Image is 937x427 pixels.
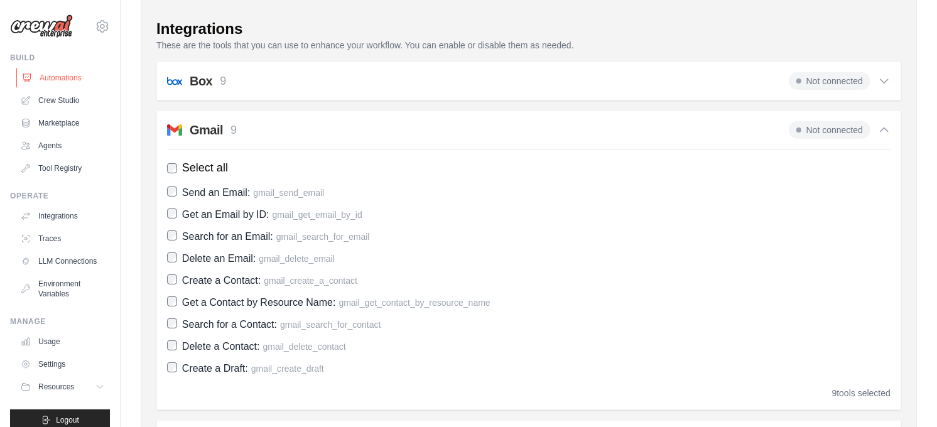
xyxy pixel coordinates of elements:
a: Automations [16,68,111,88]
img: Logo [10,14,73,38]
input: Search for a Contact: gmail_search_for_contact [167,318,177,328]
span: gmail_create_draft [251,364,324,374]
div: Integrations [156,19,242,39]
span: Delete an Email: [182,253,256,264]
span: Get a Contact by Resource Name: [182,297,336,308]
span: gmail_delete_contact [263,342,346,352]
a: Environment Variables [15,274,110,304]
input: Create a Contact: gmail_create_a_contact [167,274,177,284]
span: Not connected [789,121,870,139]
input: Delete an Email: gmail_delete_email [167,252,177,262]
span: 9 [832,388,837,398]
span: Logout [56,415,79,425]
span: Create a Contact: [182,275,261,286]
span: Search for a Contact: [182,319,277,330]
span: Search for an Email: [182,231,273,242]
button: Resources [15,377,110,397]
img: box.svg [167,73,182,89]
a: Settings [15,354,110,374]
p: These are the tools that you can use to enhance your workflow. You can enable or disable them as ... [156,39,901,51]
input: Create a Draft: gmail_create_draft [167,362,177,372]
span: gmail_search_for_email [276,232,370,242]
input: Get a Contact by Resource Name: gmail_get_contact_by_resource_name [167,296,177,306]
img: gmail.svg [167,122,182,138]
span: gmail_send_email [253,188,324,198]
p: 9 [230,122,237,139]
a: LLM Connections [15,251,110,271]
span: Delete a Contact: [182,341,260,352]
div: Operate [10,191,110,201]
input: Send an Email: gmail_send_email [167,186,177,197]
a: Marketplace [15,113,110,133]
h2: Gmail [190,121,223,139]
a: Agents [15,136,110,156]
div: Manage [10,316,110,327]
div: tools selected [832,387,891,399]
span: Create a Draft: [182,363,248,374]
input: Delete a Contact: gmail_delete_contact [167,340,177,350]
a: Usage [15,332,110,352]
input: Select all [167,163,177,173]
a: Crew Studio [15,90,110,111]
a: Integrations [15,206,110,226]
a: Traces [15,229,110,249]
span: gmail_get_email_by_id [273,210,362,220]
input: Search for an Email: gmail_search_for_email [167,230,177,241]
span: Select all [182,159,228,176]
a: Tool Registry [15,158,110,178]
span: Get an Email by ID: [182,209,269,220]
span: gmail_delete_email [259,254,335,264]
p: 9 [220,73,226,90]
h2: Box [190,72,212,90]
span: Send an Email: [182,187,251,198]
span: Not connected [789,72,870,90]
span: gmail_search_for_contact [280,320,381,330]
span: gmail_get_contact_by_resource_name [339,298,490,308]
div: Build [10,53,110,63]
span: Resources [38,382,74,392]
input: Get an Email by ID: gmail_get_email_by_id [167,208,177,219]
span: gmail_create_a_contact [264,276,357,286]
